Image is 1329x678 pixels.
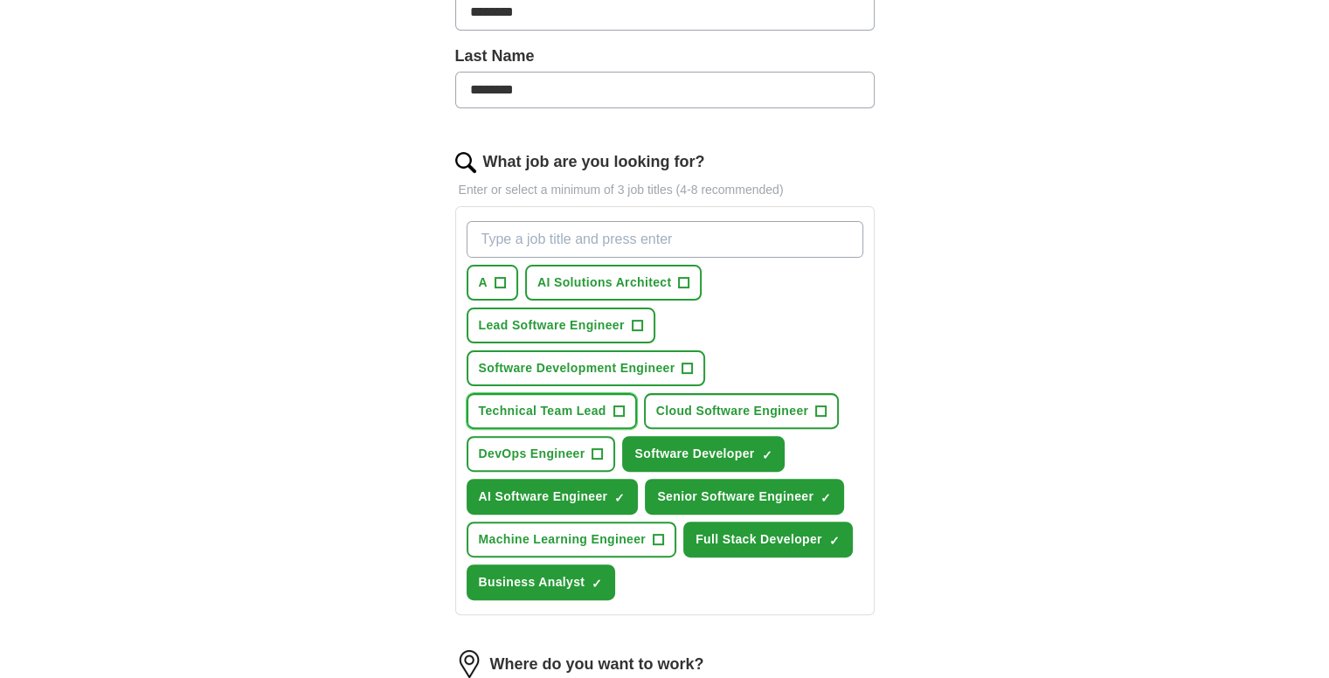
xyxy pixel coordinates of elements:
span: Technical Team Lead [479,402,606,420]
button: Technical Team Lead [467,393,637,429]
label: What job are you looking for? [483,150,705,174]
label: Where do you want to work? [490,653,704,676]
span: A [479,273,488,292]
button: Software Development Engineer [467,350,706,386]
span: AI Software Engineer [479,488,608,506]
input: Type a job title and press enter [467,221,863,258]
button: Cloud Software Engineer [644,393,840,429]
span: ✓ [614,491,625,505]
img: search.png [455,152,476,173]
button: Machine Learning Engineer [467,522,677,557]
button: Lead Software Engineer [467,308,655,343]
img: location.png [455,650,483,678]
span: Software Development Engineer [479,359,675,377]
span: Software Developer [634,445,754,463]
span: Lead Software Engineer [479,316,625,335]
button: AI Software Engineer✓ [467,479,639,515]
span: ✓ [761,448,772,462]
span: Business Analyst [479,573,585,592]
button: A [467,265,518,301]
label: Last Name [455,45,875,68]
button: DevOps Engineer [467,436,616,472]
span: Cloud Software Engineer [656,402,809,420]
button: Software Developer✓ [622,436,785,472]
button: Business Analyst✓ [467,564,616,600]
span: AI Solutions Architect [537,273,671,292]
span: DevOps Engineer [479,445,585,463]
span: Machine Learning Engineer [479,530,647,549]
span: ✓ [829,534,840,548]
button: AI Solutions Architect [525,265,702,301]
span: Senior Software Engineer [657,488,813,506]
span: ✓ [592,577,602,591]
span: Full Stack Developer [696,530,822,549]
button: Full Stack Developer✓ [683,522,853,557]
button: Senior Software Engineer✓ [645,479,844,515]
p: Enter or select a minimum of 3 job titles (4-8 recommended) [455,181,875,199]
span: ✓ [820,491,831,505]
